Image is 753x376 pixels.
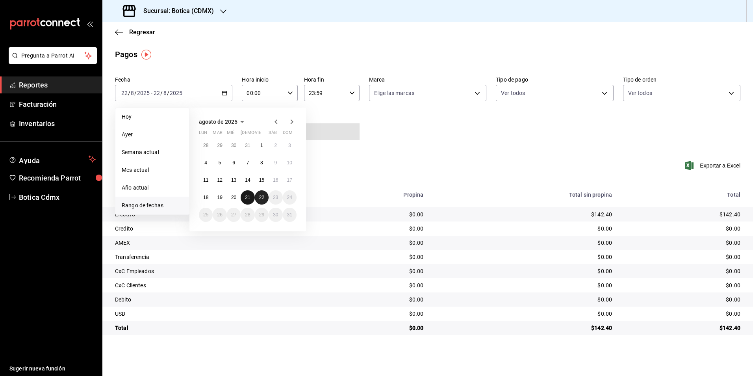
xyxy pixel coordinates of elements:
[153,90,160,96] input: --
[115,77,232,82] label: Fecha
[273,177,278,183] abbr: 16 de agosto de 2025
[203,195,208,200] abbr: 18 de agosto de 2025
[623,77,740,82] label: Tipo de orden
[122,113,183,121] span: Hoy
[9,365,96,373] span: Sugerir nueva función
[436,281,612,289] div: $0.00
[227,190,241,205] button: 20 de agosto de 2025
[288,143,291,148] abbr: 3 de agosto de 2025
[199,130,207,138] abbr: lunes
[501,89,525,97] span: Ver todos
[436,253,612,261] div: $0.00
[122,148,183,156] span: Semana actual
[217,195,222,200] abbr: 19 de agosto de 2025
[245,177,250,183] abbr: 14 de agosto de 2025
[273,195,278,200] abbr: 23 de agosto de 2025
[259,212,264,218] abbr: 29 de agosto de 2025
[241,130,287,138] abbr: jueves
[9,47,97,64] button: Pregunta a Parrot AI
[625,296,740,303] div: $0.00
[436,267,612,275] div: $0.00
[137,6,214,16] h3: Sucursal: Botica (CDMX)
[199,208,213,222] button: 25 de agosto de 2025
[160,90,163,96] span: /
[6,57,97,65] a: Pregunta a Parrot AI
[167,90,169,96] span: /
[436,210,612,218] div: $142.40
[199,156,213,170] button: 4 de agosto de 2025
[628,89,652,97] span: Ver todos
[122,130,183,139] span: Ayer
[219,160,221,166] abbr: 5 de agosto de 2025
[259,195,264,200] abbr: 22 de agosto de 2025
[231,212,236,218] abbr: 27 de agosto de 2025
[19,99,96,110] span: Facturación
[496,77,613,82] label: Tipo de pago
[213,138,226,153] button: 29 de julio de 2025
[213,130,222,138] abbr: martes
[115,281,313,289] div: CxC Clientes
[199,138,213,153] button: 28 de julio de 2025
[374,89,414,97] span: Elige las marcas
[115,267,313,275] div: CxC Empleados
[141,50,151,60] button: Tooltip marker
[122,201,183,210] span: Rango de fechas
[436,296,612,303] div: $0.00
[255,190,269,205] button: 22 de agosto de 2025
[19,80,96,90] span: Reportes
[19,154,85,164] span: Ayuda
[122,184,183,192] span: Año actual
[269,190,282,205] button: 23 de agosto de 2025
[231,143,236,148] abbr: 30 de julio de 2025
[326,192,424,198] div: Propina
[625,239,740,247] div: $0.00
[203,177,208,183] abbr: 11 de agosto de 2025
[326,253,424,261] div: $0.00
[128,90,130,96] span: /
[625,253,740,261] div: $0.00
[625,310,740,318] div: $0.00
[19,118,96,129] span: Inventarios
[625,192,740,198] div: Total
[283,156,297,170] button: 10 de agosto de 2025
[115,225,313,233] div: Credito
[283,138,297,153] button: 3 de agosto de 2025
[213,208,226,222] button: 26 de agosto de 2025
[436,324,612,332] div: $142.40
[115,324,313,332] div: Total
[115,48,137,60] div: Pagos
[227,130,234,138] abbr: miércoles
[436,239,612,247] div: $0.00
[625,267,740,275] div: $0.00
[245,195,250,200] abbr: 21 de agosto de 2025
[625,210,740,218] div: $142.40
[217,212,222,218] abbr: 26 de agosto de 2025
[21,52,85,60] span: Pregunta a Parrot AI
[115,296,313,303] div: Debito
[213,156,226,170] button: 5 de agosto de 2025
[213,190,226,205] button: 19 de agosto de 2025
[169,90,183,96] input: ----
[326,225,424,233] div: $0.00
[227,208,241,222] button: 27 de agosto de 2025
[231,177,236,183] abbr: 13 de agosto de 2025
[199,117,247,127] button: agosto de 2025
[625,281,740,289] div: $0.00
[137,90,150,96] input: ----
[163,90,167,96] input: --
[436,192,612,198] div: Total sin propina
[213,173,226,187] button: 12 de agosto de 2025
[241,208,254,222] button: 28 de agosto de 2025
[129,28,155,36] span: Regresar
[227,173,241,187] button: 13 de agosto de 2025
[326,324,424,332] div: $0.00
[130,90,134,96] input: --
[199,190,213,205] button: 18 de agosto de 2025
[326,310,424,318] div: $0.00
[283,130,293,138] abbr: domingo
[255,173,269,187] button: 15 de agosto de 2025
[245,212,250,218] abbr: 28 de agosto de 2025
[283,173,297,187] button: 17 de agosto de 2025
[259,177,264,183] abbr: 15 de agosto de 2025
[255,138,269,153] button: 1 de agosto de 2025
